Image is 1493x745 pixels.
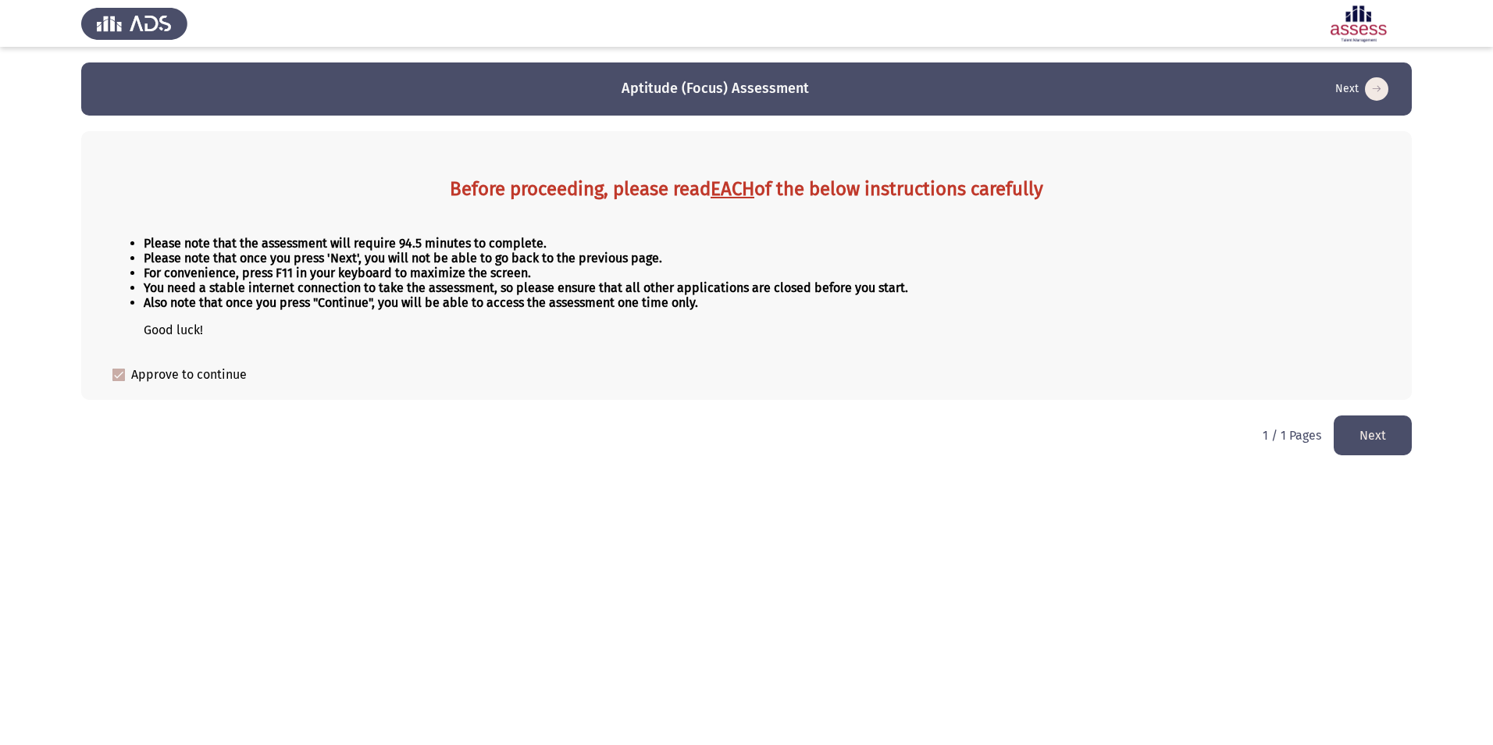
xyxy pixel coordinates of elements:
button: load next page [1334,415,1412,455]
h3: Aptitude (Focus) Assessment [622,79,809,98]
p: Good luck! [144,323,1381,337]
strong: For convenience, press F11 in your keyboard to maximize the screen. [144,266,531,280]
strong: Before proceeding, please read of the below instructions carefully [450,178,1043,200]
button: load next page [1331,77,1393,102]
strong: Please note that the assessment will require 94.5 minutes to complete. [144,236,547,251]
p: 1 / 1 Pages [1263,428,1321,443]
strong: Please note that once you press 'Next', you will not be able to go back to the previous page. [144,251,662,266]
strong: Also note that once you press "Continue", you will be able to access the assessment one time only. [144,295,698,310]
span: Approve to continue [131,365,247,384]
u: EACH [711,178,754,200]
img: Assess Talent Management logo [81,2,187,45]
strong: You need a stable internet connection to take the assessment, so please ensure that all other app... [144,280,908,295]
img: Assessment logo of Focus 4 Module Assessment (IB- A/EN/AR) [1306,2,1412,45]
